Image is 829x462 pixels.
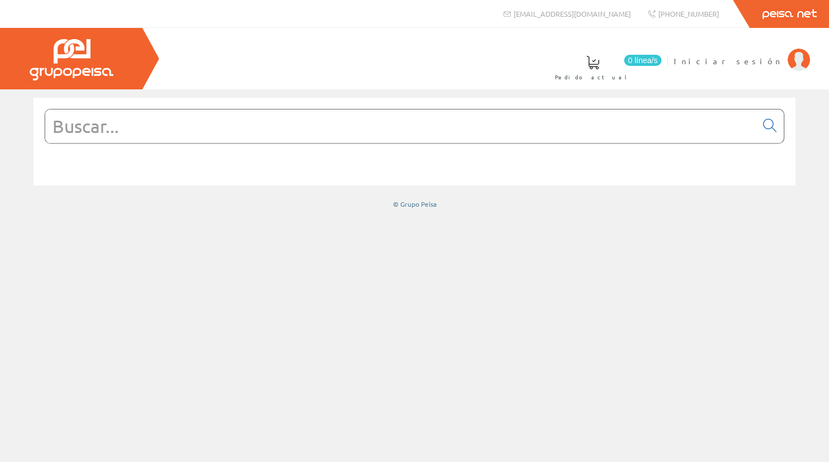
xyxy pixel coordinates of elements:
[658,9,719,18] span: [PHONE_NUMBER]
[555,72,631,83] span: Pedido actual
[514,9,631,18] span: [EMAIL_ADDRESS][DOMAIN_NAME]
[674,55,782,66] span: Iniciar sesión
[674,46,810,57] a: Iniciar sesión
[624,55,662,66] span: 0 línea/s
[33,199,796,209] div: © Grupo Peisa
[30,39,113,80] img: Grupo Peisa
[45,109,756,143] input: Buscar...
